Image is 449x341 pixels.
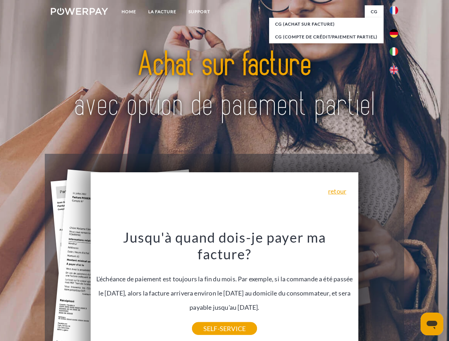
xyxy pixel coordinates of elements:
[269,31,384,43] a: CG (Compte de crédit/paiement partiel)
[95,229,354,329] div: L'échéance de paiement est toujours la fin du mois. Par exemple, si la commande a été passée le [...
[142,5,182,18] a: LA FACTURE
[95,229,354,263] h3: Jusqu'à quand dois-je payer ma facture?
[192,322,257,335] a: SELF-SERVICE
[390,6,398,15] img: fr
[116,5,142,18] a: Home
[68,34,381,136] img: title-powerpay_fr.svg
[269,18,384,31] a: CG (achat sur facture)
[421,313,443,335] iframe: Bouton de lancement de la fenêtre de messagerie
[365,5,384,18] a: CG
[390,47,398,56] img: it
[390,66,398,74] img: en
[51,8,108,15] img: logo-powerpay-white.svg
[390,29,398,38] img: de
[328,188,346,194] a: retour
[182,5,216,18] a: Support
